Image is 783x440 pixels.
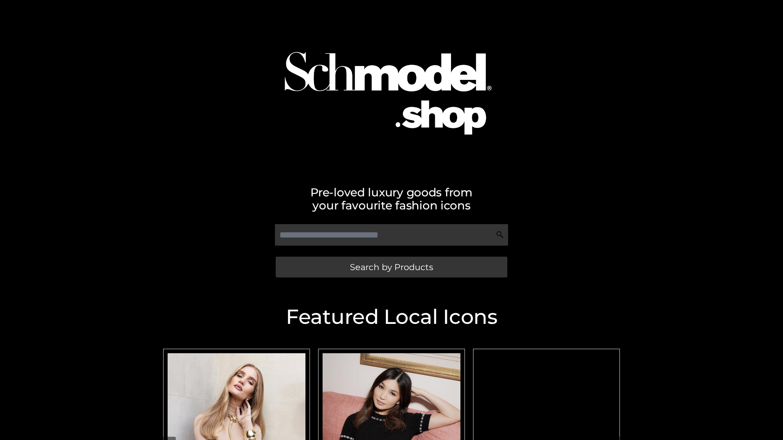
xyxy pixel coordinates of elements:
[159,186,624,212] h2: Pre-loved luxury goods from your favourite fashion icons
[276,257,507,277] a: Search by Products
[159,307,624,327] h2: Featured Local Icons​
[496,231,504,239] img: Search Icon
[350,263,433,271] span: Search by Products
